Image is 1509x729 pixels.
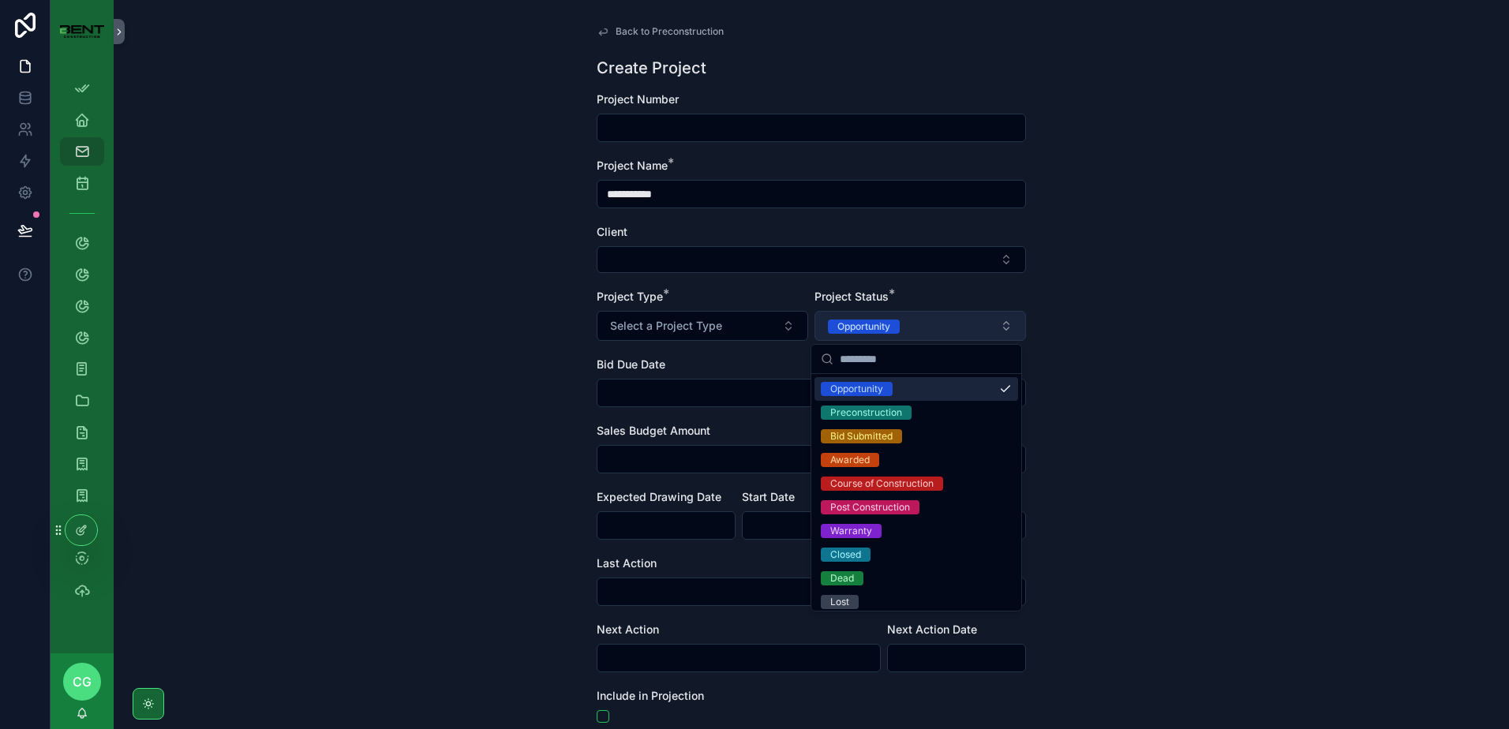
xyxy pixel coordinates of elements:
div: Post Construction [830,500,910,514]
div: Bid Submitted [830,429,893,443]
button: Select Button [597,246,1026,273]
span: Select a Project Type [610,318,722,334]
span: Next Action [597,622,659,636]
h1: Create Project [597,57,706,79]
div: Warranty [830,524,872,538]
div: Closed [830,548,861,562]
span: Sales Budget Amount [597,424,710,437]
span: Project Number [597,92,679,106]
img: App logo [60,25,104,39]
span: Project Type [597,290,663,303]
div: Opportunity [830,382,883,396]
span: Start Date [742,490,795,503]
div: Preconstruction [830,406,902,420]
button: Select Button [814,311,1026,341]
div: Awarded [830,453,870,467]
span: Client [597,225,627,238]
span: Expected Drawing Date [597,490,721,503]
span: Project Name [597,159,668,172]
span: CG [73,672,92,691]
div: Dead [830,571,854,585]
span: Bid Due Date [597,357,665,371]
span: Include in Projection [597,689,704,702]
div: Opportunity [837,320,890,334]
button: Select Button [597,311,808,341]
div: Suggestions [811,374,1021,611]
span: Last Action [597,556,657,570]
div: Course of Construction [830,477,934,491]
span: Project Status [814,290,889,303]
div: scrollable content [51,63,114,625]
div: Lost [830,595,849,609]
span: Back to Preconstruction [616,25,724,38]
span: Next Action Date [887,622,977,636]
a: Back to Preconstruction [597,25,724,38]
